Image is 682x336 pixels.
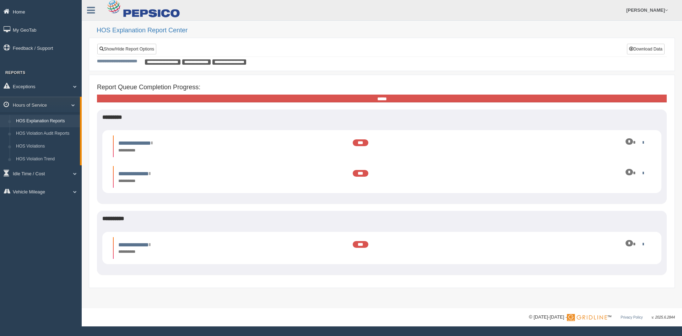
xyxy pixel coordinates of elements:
a: Privacy Policy [621,315,643,319]
img: Gridline [567,314,607,321]
li: Expand [113,166,651,188]
button: Download Data [627,44,665,54]
li: Expand [113,237,651,259]
li: Expand [113,135,651,157]
div: © [DATE]-[DATE] - ™ [529,314,675,321]
a: HOS Violation Trend [13,153,80,166]
a: HOS Explanation Reports [13,115,80,128]
span: v. 2025.6.2844 [652,315,675,319]
h4: Report Queue Completion Progress: [97,84,667,91]
a: Show/Hide Report Options [97,44,156,54]
a: HOS Violation Audit Reports [13,127,80,140]
h2: HOS Explanation Report Center [97,27,675,34]
a: HOS Violations [13,140,80,153]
